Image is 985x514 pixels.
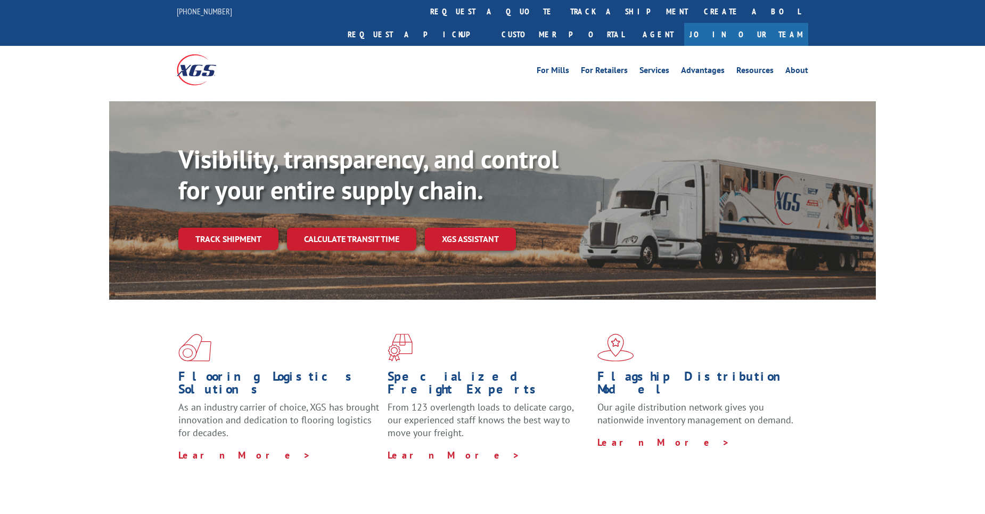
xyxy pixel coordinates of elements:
img: xgs-icon-flagship-distribution-model-red [597,334,634,362]
img: xgs-icon-focused-on-flooring-red [388,334,413,362]
a: Customer Portal [494,23,632,46]
a: Calculate transit time [287,228,416,251]
h1: Flagship Distribution Model [597,370,799,401]
a: Track shipment [178,228,278,250]
a: About [785,66,808,78]
a: For Mills [537,66,569,78]
b: Visibility, transparency, and control for your entire supply chain. [178,142,559,206]
a: For Retailers [581,66,628,78]
a: Services [639,66,669,78]
h1: Specialized Freight Experts [388,370,589,401]
h1: Flooring Logistics Solutions [178,370,380,401]
a: [PHONE_NUMBER] [177,6,232,17]
a: XGS ASSISTANT [425,228,516,251]
span: Our agile distribution network gives you nationwide inventory management on demand. [597,401,793,426]
span: As an industry carrier of choice, XGS has brought innovation and dedication to flooring logistics... [178,401,379,439]
a: Learn More > [597,436,730,448]
img: xgs-icon-total-supply-chain-intelligence-red [178,334,211,362]
a: Learn More > [388,449,520,461]
a: Request a pickup [340,23,494,46]
a: Join Our Team [684,23,808,46]
a: Advantages [681,66,725,78]
p: From 123 overlength loads to delicate cargo, our experienced staff knows the best way to move you... [388,401,589,448]
a: Resources [736,66,774,78]
a: Agent [632,23,684,46]
a: Learn More > [178,449,311,461]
